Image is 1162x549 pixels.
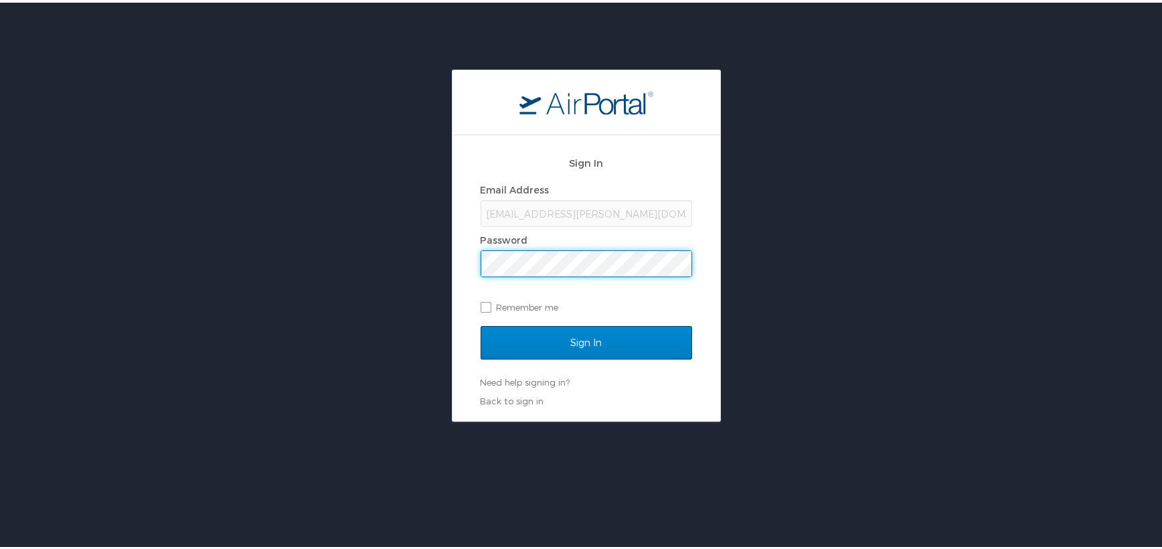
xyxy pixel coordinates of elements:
label: Email Address [481,181,550,193]
label: Remember me [481,295,692,315]
a: Back to sign in [481,393,544,404]
a: Need help signing in? [481,374,570,385]
label: Password [481,232,528,243]
h2: Sign In [481,153,692,168]
img: logo [519,88,653,112]
input: Sign In [481,323,692,357]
